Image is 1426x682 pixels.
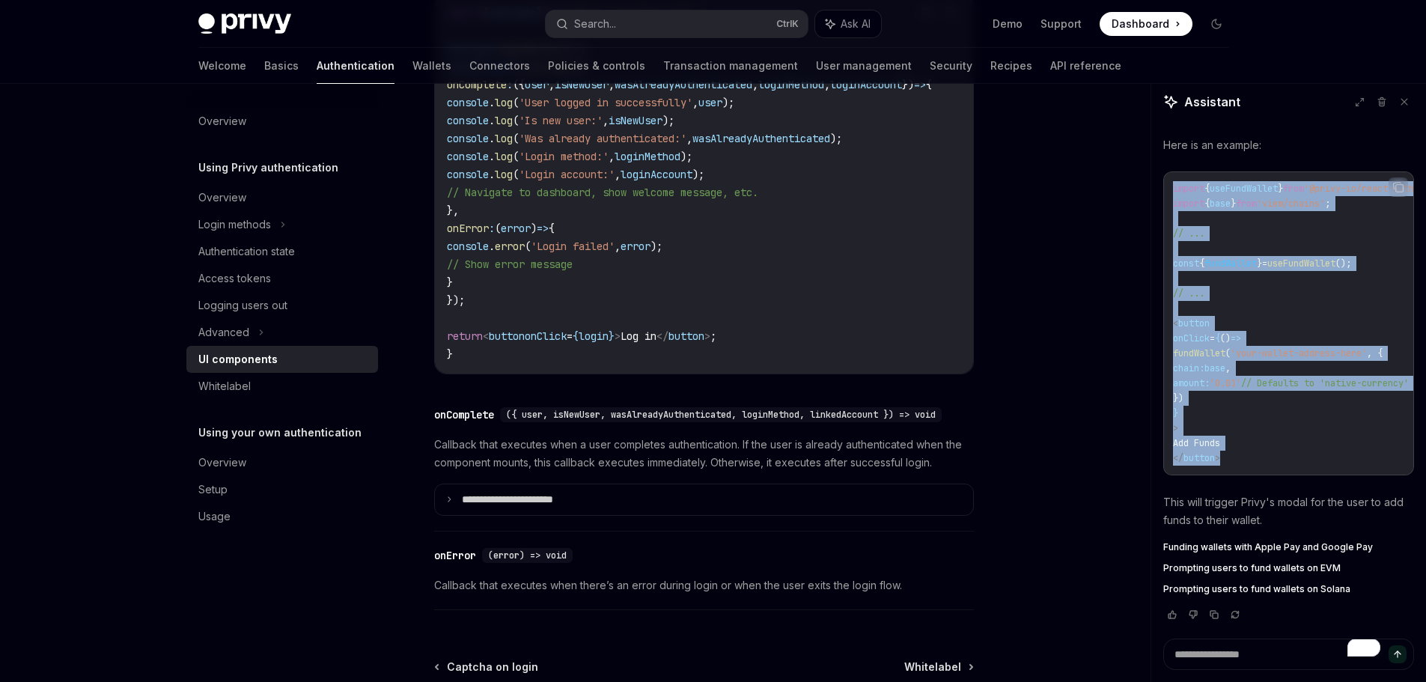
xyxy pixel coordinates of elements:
[549,78,555,91] span: ,
[447,222,489,235] span: onError
[1173,228,1204,240] span: // ...
[841,16,871,31] span: Ask AI
[1163,136,1414,154] p: Here is an example:
[1215,452,1220,464] span: >
[489,240,495,253] span: .
[198,454,246,472] div: Overview
[680,150,692,163] span: );
[1335,258,1351,270] span: ();
[621,240,650,253] span: error
[692,168,704,181] span: );
[662,114,674,127] span: );
[1204,183,1210,195] span: {
[1220,332,1231,344] span: ()
[198,189,246,207] div: Overview
[656,329,668,343] span: </
[186,449,378,476] a: Overview
[615,150,680,163] span: loginMethod
[1367,347,1383,359] span: , {
[1210,377,1241,389] span: '0.01'
[1225,362,1231,374] span: ,
[501,222,531,235] span: error
[447,114,489,127] span: console
[513,150,519,163] span: (
[186,292,378,319] a: Logging users out
[495,240,525,253] span: error
[198,48,246,84] a: Welcome
[1236,198,1257,210] span: from
[815,10,881,37] button: Ask AI
[609,114,662,127] span: isNewUser
[776,18,799,30] span: Ctrl K
[1225,347,1231,359] span: (
[1173,422,1178,434] span: >
[531,240,615,253] span: 'Login failed'
[447,660,538,675] span: Captcha on login
[615,329,621,343] span: >
[489,150,495,163] span: .
[1262,258,1267,270] span: =
[1163,583,1350,595] span: Prompting users to fund wallets on Solana
[1183,452,1215,464] span: button
[495,150,513,163] span: log
[525,240,531,253] span: (
[1199,258,1204,270] span: {
[537,222,549,235] span: =>
[198,270,271,287] div: Access tokens
[1325,198,1330,210] span: ;
[1173,452,1183,464] span: </
[198,112,246,130] div: Overview
[495,132,513,145] span: log
[1173,198,1204,210] span: import
[513,114,519,127] span: (
[1173,347,1225,359] span: fundWallet
[609,150,615,163] span: ,
[434,407,494,422] div: onComplete
[555,78,609,91] span: isNewUser
[1210,198,1231,210] span: base
[412,48,451,84] a: Wallets
[198,296,287,314] div: Logging users out
[1184,93,1240,111] span: Assistant
[609,329,615,343] span: }
[1204,12,1228,36] button: Toggle dark mode
[198,323,249,341] div: Advanced
[710,329,716,343] span: ;
[1050,48,1121,84] a: API reference
[506,409,936,421] span: ({ user, isNewUser, wasAlreadyAuthenticated, loginMethod, linkedAccount }) => void
[198,13,291,34] img: dark logo
[525,78,549,91] span: user
[519,168,615,181] span: 'Login account:'
[704,329,710,343] span: >
[447,132,489,145] span: console
[1163,541,1414,553] a: Funding wallets with Apple Pay and Google Pay
[489,168,495,181] span: .
[1173,362,1204,374] span: chain:
[1173,287,1204,299] span: // ...
[758,78,824,91] span: loginMethod
[1267,258,1335,270] span: useFundWallet
[531,222,537,235] span: )
[434,436,974,472] span: Callback that executes when a user completes authentication. If the user is already authenticated...
[186,184,378,211] a: Overview
[447,168,489,181] span: console
[513,96,519,109] span: (
[1204,258,1257,270] span: fundWallet
[1163,541,1373,553] span: Funding wallets with Apple Pay and Google Pay
[1178,317,1210,329] span: button
[525,329,567,343] span: onClick
[993,16,1023,31] a: Demo
[1257,198,1325,210] span: 'viem/chains'
[1173,317,1178,329] span: <
[1210,332,1215,344] span: =
[513,132,519,145] span: (
[926,78,932,91] span: {
[495,222,501,235] span: (
[447,347,453,361] span: }
[447,275,453,289] span: }
[1163,562,1414,574] a: Prompting users to fund wallets on EVM
[1100,12,1192,36] a: Dashboard
[519,114,603,127] span: 'Is new user:'
[1163,493,1414,529] p: This will trigger Privy's modal for the user to add funds to their wallet.
[722,96,734,109] span: );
